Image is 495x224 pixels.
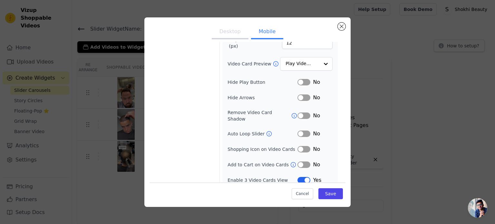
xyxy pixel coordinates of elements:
[251,25,283,39] button: Mobile
[313,161,320,169] span: No
[313,176,321,184] span: Yes
[229,36,282,49] label: Gap Between Cards (px)
[228,177,297,183] label: Enable 3 Video Cards View
[228,131,266,137] label: Auto Loop Slider
[313,130,320,138] span: No
[228,161,290,168] label: Add to Cart on Video Cards
[313,112,320,120] span: No
[313,145,320,153] span: No
[292,188,313,199] button: Cancel
[228,79,297,85] label: Hide Play Button
[228,146,295,152] label: Shopping Icon on Video Cards
[228,109,291,122] label: Remove Video Card Shadow
[468,198,487,218] div: Open chat
[212,25,248,39] button: Desktop
[313,78,320,86] span: No
[228,94,297,101] label: Hide Arrows
[228,61,272,67] label: Video Card Preview
[338,23,345,30] button: Close modal
[318,188,343,199] button: Save
[313,94,320,102] span: No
